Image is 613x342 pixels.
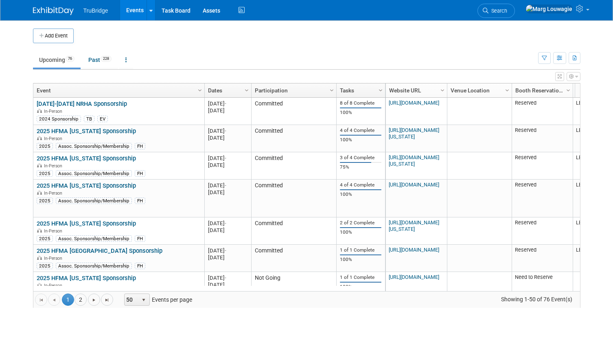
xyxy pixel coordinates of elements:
[251,152,336,180] td: Committed
[208,182,247,189] div: [DATE]
[114,294,200,306] span: Events per page
[37,220,136,227] a: 2025 HFMA [US_STATE] Sponsorship
[389,154,439,167] a: [URL][DOMAIN_NAME][US_STATE]
[340,164,381,170] div: 75%
[477,4,515,18] a: Search
[208,100,247,107] div: [DATE]
[135,235,145,242] div: FH
[135,263,145,269] div: FH
[74,294,87,306] a: 2
[208,254,247,261] div: [DATE]
[389,182,439,188] a: [URL][DOMAIN_NAME]
[251,272,336,299] td: Not Going
[340,274,381,281] div: 1 of 1 Complete
[37,256,42,260] img: In-Person Event
[389,83,442,97] a: Website URL
[37,283,42,287] img: In-Person Event
[208,281,247,288] div: [DATE]
[56,235,132,242] div: Assoc. Sponsorship/Membership
[340,220,381,226] div: 2 of 2 Complete
[225,248,226,254] span: -
[438,83,447,96] a: Column Settings
[340,127,381,134] div: 4 of 4 Complete
[97,116,108,122] div: EV
[88,294,100,306] a: Go to the next page
[504,87,510,94] span: Column Settings
[242,83,251,96] a: Column Settings
[56,263,132,269] div: Assoc. Sponsorship/Membership
[515,83,567,97] a: Booth Reservation Status
[38,297,44,303] span: Go to the first page
[327,83,336,96] a: Column Settings
[44,283,65,288] span: In-Person
[37,100,127,107] a: [DATE]-[DATE] NRHA Sponsorship
[104,297,110,303] span: Go to the last page
[512,98,573,125] td: Reserved
[37,170,53,177] div: 2025
[208,220,247,227] div: [DATE]
[340,137,381,143] div: 100%
[251,217,336,245] td: Committed
[84,116,94,122] div: TB
[225,275,226,281] span: -
[37,197,53,204] div: 2025
[208,274,247,281] div: [DATE]
[208,107,247,114] div: [DATE]
[389,247,439,253] a: [URL][DOMAIN_NAME]
[208,134,247,141] div: [DATE]
[37,163,42,167] img: In-Person Event
[376,83,385,96] a: Column Settings
[37,143,53,149] div: 2025
[135,143,145,149] div: FH
[251,180,336,217] td: Committed
[37,228,42,232] img: In-Person Event
[35,294,47,306] a: Go to the first page
[208,227,247,234] div: [DATE]
[512,125,573,152] td: Reserved
[44,109,65,114] span: In-Person
[44,228,65,234] span: In-Person
[512,217,573,245] td: Reserved
[488,8,507,14] span: Search
[37,136,42,140] img: In-Person Event
[225,220,226,226] span: -
[389,127,439,140] a: [URL][DOMAIN_NAME][US_STATE]
[33,52,81,68] a: Upcoming76
[101,56,112,62] span: 228
[512,180,573,217] td: Reserved
[340,182,381,188] div: 4 of 4 Complete
[251,245,336,272] td: Committed
[389,219,439,232] a: [URL][DOMAIN_NAME][US_STATE]
[37,127,136,135] a: 2025 HFMA [US_STATE] Sponsorship
[140,297,147,303] span: select
[135,197,145,204] div: FH
[208,155,247,162] div: [DATE]
[512,152,573,180] td: Reserved
[377,87,384,94] span: Column Settings
[525,4,573,13] img: Marg Louwagie
[340,247,381,253] div: 1 of 1 Complete
[91,297,97,303] span: Go to the next page
[37,109,42,113] img: In-Person Event
[208,83,246,97] a: Dates
[37,247,162,254] a: 2025 HFMA [GEOGRAPHIC_DATA] Sponsorship
[340,100,381,106] div: 8 of 8 Complete
[208,189,247,196] div: [DATE]
[83,7,108,14] span: TruBridge
[251,98,336,125] td: Committed
[82,52,118,68] a: Past228
[37,83,199,97] a: Event
[340,256,381,263] div: 100%
[328,87,335,94] span: Column Settings
[225,155,226,161] span: -
[66,56,74,62] span: 76
[62,294,74,306] span: 1
[101,294,113,306] a: Go to the last page
[208,162,247,169] div: [DATE]
[208,247,247,254] div: [DATE]
[451,83,506,97] a: Venue Location
[33,28,74,43] button: Add Event
[340,83,380,97] a: Tasks
[389,274,439,280] a: [URL][DOMAIN_NAME]
[512,245,573,272] td: Reserved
